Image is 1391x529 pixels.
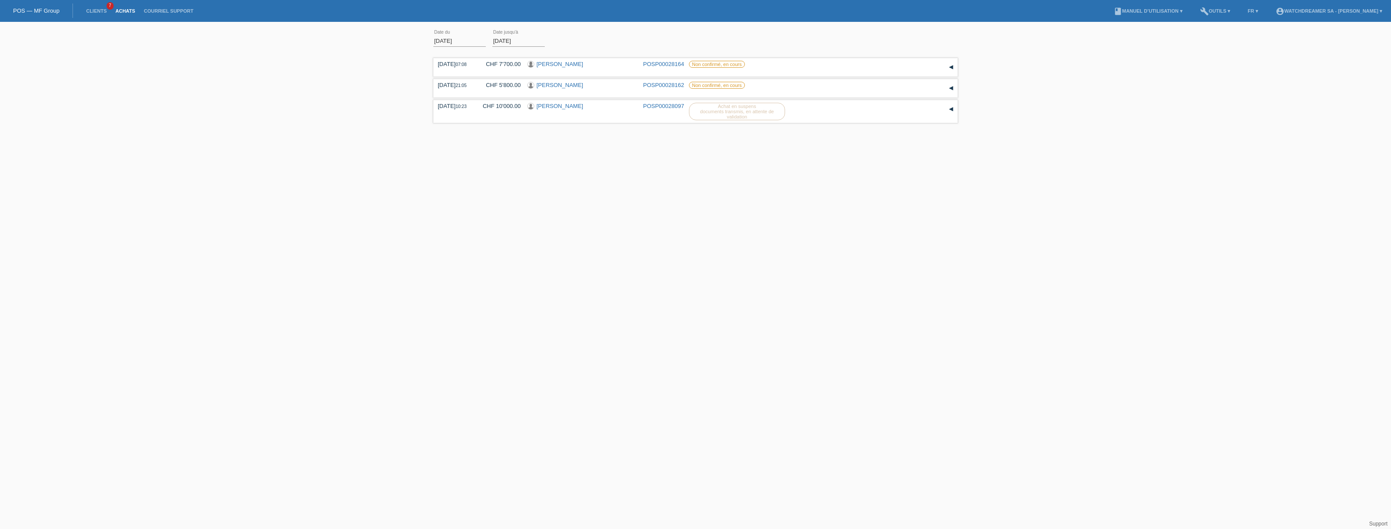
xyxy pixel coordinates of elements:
[479,103,521,109] div: CHF 10'000.00
[1109,8,1187,14] a: bookManuel d’utilisation ▾
[1271,8,1387,14] a: account_circleWatchdreamer SA - [PERSON_NAME] ▾
[111,8,139,14] a: Achats
[689,103,785,120] label: Achat en suspens documents transmis, en attente de validation
[643,61,684,67] a: POSP00028164
[107,2,114,10] span: 7
[82,8,111,14] a: Clients
[139,8,197,14] a: Courriel Support
[1369,521,1388,527] a: Support
[438,61,473,67] div: [DATE]
[1196,8,1235,14] a: buildOutils ▾
[536,103,583,109] a: [PERSON_NAME]
[456,83,467,88] span: 21:05
[479,61,521,67] div: CHF 7'700.00
[1114,7,1122,16] i: book
[1243,8,1263,14] a: FR ▾
[643,82,684,88] a: POSP00028162
[13,7,59,14] a: POS — MF Group
[456,104,467,109] span: 10:23
[456,62,467,67] span: 07:08
[536,61,583,67] a: [PERSON_NAME]
[945,82,958,95] div: étendre/coller
[945,61,958,74] div: étendre/coller
[643,103,684,109] a: POSP00028097
[689,82,745,89] label: Non confirmé, en cours
[1276,7,1284,16] i: account_circle
[536,82,583,88] a: [PERSON_NAME]
[479,82,521,88] div: CHF 5'800.00
[1200,7,1209,16] i: build
[689,61,745,68] label: Non confirmé, en cours
[438,103,473,109] div: [DATE]
[438,82,473,88] div: [DATE]
[945,103,958,116] div: étendre/coller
